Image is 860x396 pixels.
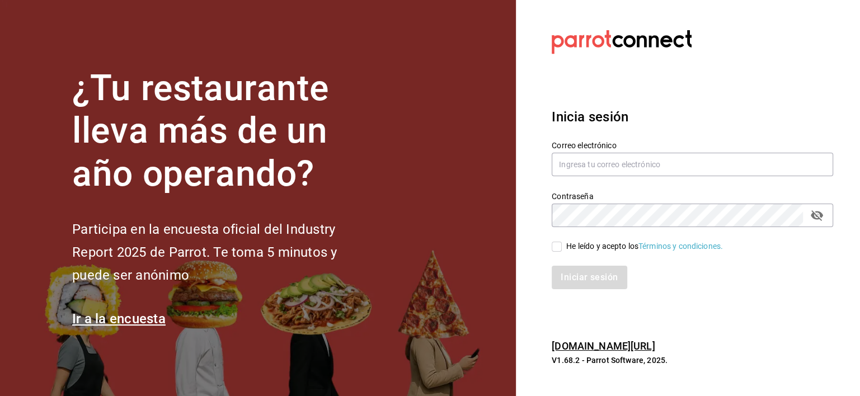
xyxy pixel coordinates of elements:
[552,355,833,366] p: V1.68.2 - Parrot Software, 2025.
[552,141,833,149] label: Correo electrónico
[72,218,374,286] h2: Participa en la encuesta oficial del Industry Report 2025 de Parrot. Te toma 5 minutos y puede se...
[72,67,374,196] h1: ¿Tu restaurante lleva más de un año operando?
[552,107,833,127] h3: Inicia sesión
[552,340,655,352] a: [DOMAIN_NAME][URL]
[807,206,826,225] button: passwordField
[638,242,723,251] a: Términos y condiciones.
[566,241,723,252] div: He leído y acepto los
[72,311,166,327] a: Ir a la encuesta
[552,192,833,200] label: Contraseña
[552,153,833,176] input: Ingresa tu correo electrónico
